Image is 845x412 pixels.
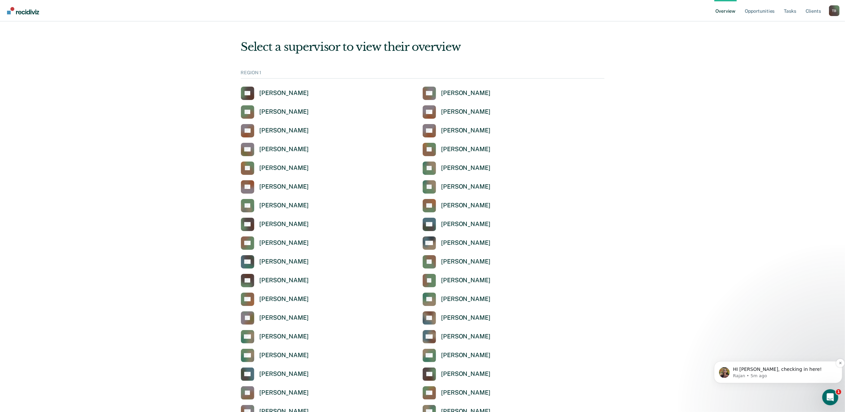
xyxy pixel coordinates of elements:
[423,311,490,325] a: [PERSON_NAME]
[423,386,490,400] a: [PERSON_NAME]
[441,258,490,266] div: [PERSON_NAME]
[423,349,490,362] a: [PERSON_NAME]
[441,389,490,397] div: [PERSON_NAME]
[260,258,309,266] div: [PERSON_NAME]
[260,89,309,97] div: [PERSON_NAME]
[423,124,490,137] a: [PERSON_NAME]
[423,293,490,306] a: [PERSON_NAME]
[423,105,490,119] a: [PERSON_NAME]
[711,347,845,394] iframe: Intercom notifications message
[241,218,309,231] a: [PERSON_NAME]
[423,368,490,381] a: [PERSON_NAME]
[241,40,604,54] div: Select a supervisor to view their overview
[423,330,490,343] a: [PERSON_NAME]
[241,349,309,362] a: [PERSON_NAME]
[423,162,490,175] a: [PERSON_NAME]
[441,164,490,172] div: [PERSON_NAME]
[241,274,309,287] a: [PERSON_NAME]
[423,180,490,194] a: [PERSON_NAME]
[241,199,309,212] a: [PERSON_NAME]
[423,199,490,212] a: [PERSON_NAME]
[441,370,490,378] div: [PERSON_NAME]
[260,295,309,303] div: [PERSON_NAME]
[241,255,309,269] a: [PERSON_NAME]
[241,368,309,381] a: [PERSON_NAME]
[423,143,490,156] a: [PERSON_NAME]
[423,274,490,287] a: [PERSON_NAME]
[260,370,309,378] div: [PERSON_NAME]
[260,389,309,397] div: [PERSON_NAME]
[441,145,490,153] div: [PERSON_NAME]
[241,311,309,325] a: [PERSON_NAME]
[260,333,309,340] div: [PERSON_NAME]
[441,89,490,97] div: [PERSON_NAME]
[260,314,309,322] div: [PERSON_NAME]
[441,314,490,322] div: [PERSON_NAME]
[441,333,490,340] div: [PERSON_NAME]
[241,330,309,343] a: [PERSON_NAME]
[822,389,838,405] iframe: Intercom live chat
[423,218,490,231] a: [PERSON_NAME]
[260,127,309,134] div: [PERSON_NAME]
[241,143,309,156] a: [PERSON_NAME]
[260,108,309,116] div: [PERSON_NAME]
[241,105,309,119] a: [PERSON_NAME]
[241,236,309,250] a: [PERSON_NAME]
[241,87,309,100] a: [PERSON_NAME]
[829,5,840,16] button: Profile dropdown button
[441,202,490,209] div: [PERSON_NAME]
[241,162,309,175] a: [PERSON_NAME]
[241,386,309,400] a: [PERSON_NAME]
[829,5,840,16] div: T B
[260,351,309,359] div: [PERSON_NAME]
[441,127,490,134] div: [PERSON_NAME]
[260,277,309,284] div: [PERSON_NAME]
[441,351,490,359] div: [PERSON_NAME]
[441,183,490,191] div: [PERSON_NAME]
[423,255,490,269] a: [PERSON_NAME]
[241,180,309,194] a: [PERSON_NAME]
[260,239,309,247] div: [PERSON_NAME]
[441,220,490,228] div: [PERSON_NAME]
[836,389,841,395] span: 1
[441,295,490,303] div: [PERSON_NAME]
[260,164,309,172] div: [PERSON_NAME]
[441,239,490,247] div: [PERSON_NAME]
[241,124,309,137] a: [PERSON_NAME]
[423,87,490,100] a: [PERSON_NAME]
[441,108,490,116] div: [PERSON_NAME]
[260,202,309,209] div: [PERSON_NAME]
[7,7,39,14] img: Recidiviz
[260,220,309,228] div: [PERSON_NAME]
[441,277,490,284] div: [PERSON_NAME]
[260,183,309,191] div: [PERSON_NAME]
[260,145,309,153] div: [PERSON_NAME]
[241,70,604,79] div: REGION 1
[241,293,309,306] a: [PERSON_NAME]
[423,236,490,250] a: [PERSON_NAME]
